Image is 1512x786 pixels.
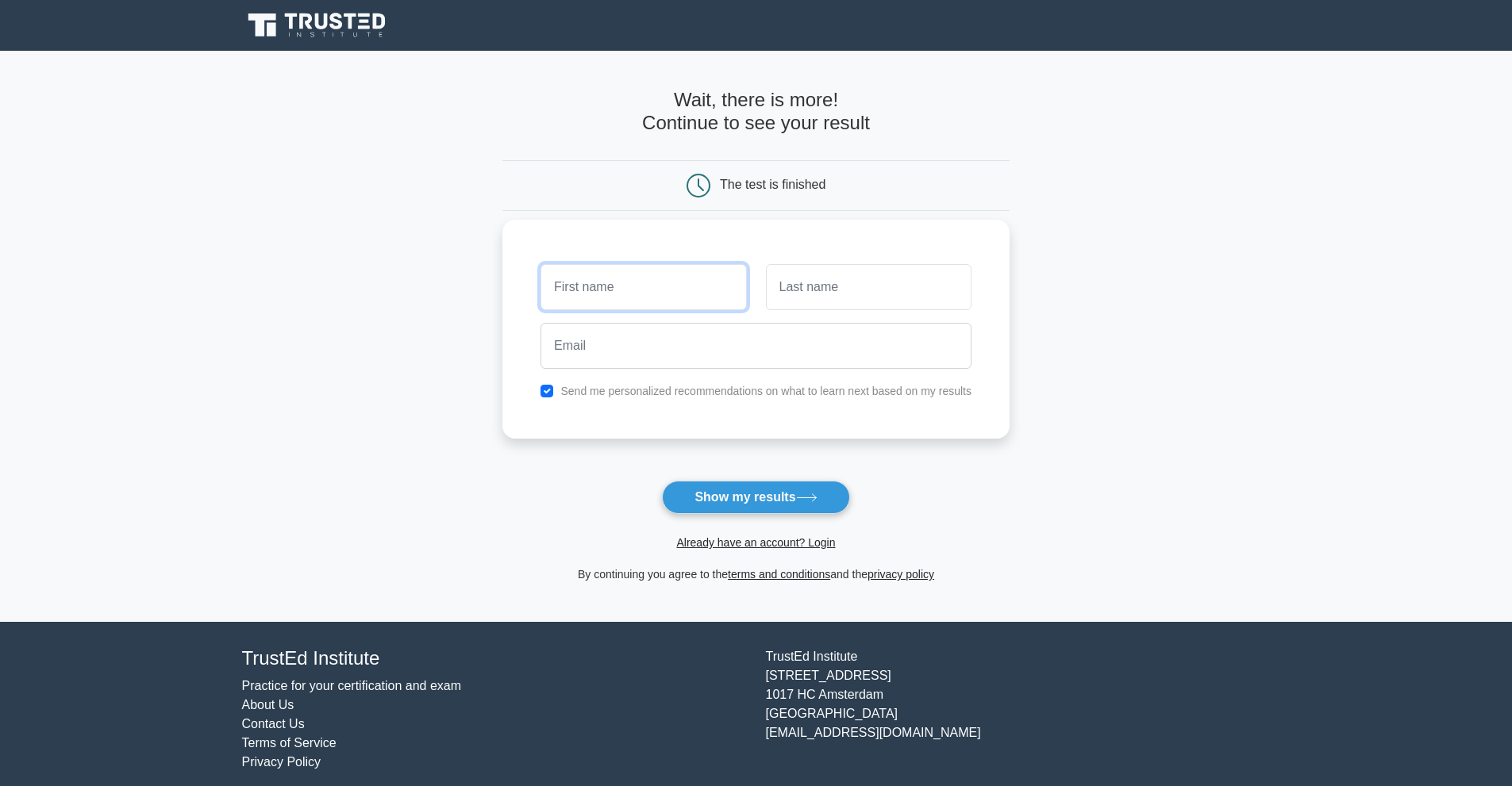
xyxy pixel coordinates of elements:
[242,647,747,670] h4: TrustEd Institute
[662,481,849,514] button: Show my results
[728,568,830,581] a: terms and conditions
[868,568,934,581] a: privacy policy
[560,385,971,397] label: Send me personalized recommendations on what to learn next based on my results
[242,717,305,730] a: Contact Us
[756,647,1280,772] div: TrustEd Institute [STREET_ADDRESS] 1017 HC Amsterdam [GEOGRAPHIC_DATA] [EMAIL_ADDRESS][DOMAIN_NAME]
[541,323,971,369] input: Email
[242,755,321,769] a: Privacy Policy
[493,565,1019,584] div: By continuing you agree to the and the
[242,736,337,750] a: Terms of Service
[242,698,294,711] a: About Us
[502,89,1010,135] h4: Wait, there is more! Continue to see your result
[720,178,825,191] div: The test is finished
[242,679,462,692] a: Practice for your certification and exam
[541,264,746,310] input: First name
[676,536,835,549] a: Already have an account? Login
[766,264,971,310] input: Last name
